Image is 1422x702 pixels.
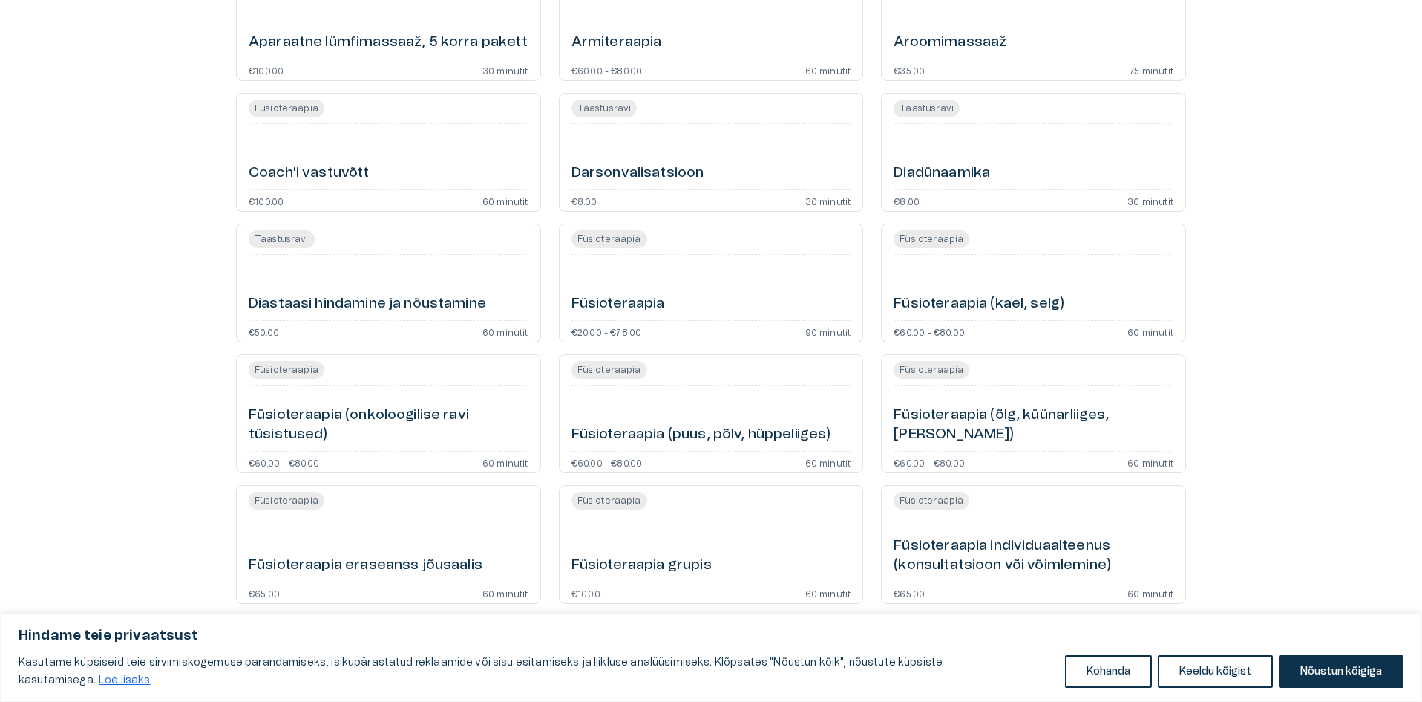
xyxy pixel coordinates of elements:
span: Füsioteraapia [249,361,324,379]
p: 60 minutit [805,588,851,597]
p: €60.00 - €80.00 [571,458,643,467]
a: Open service booking details [236,93,541,212]
a: Open service booking details [881,485,1186,604]
p: €100.00 [249,65,284,74]
p: €50.00 [249,327,279,336]
h6: Füsioteraapia individuaalteenus (konsultatsioon või võimlemine) [894,536,1173,576]
p: €100.00 [249,196,284,205]
h6: Diadünaamika [894,163,990,183]
a: Open service booking details [236,354,541,473]
p: 90 minutit [805,327,851,336]
p: 30 minutit [805,196,851,205]
span: Füsioteraapia [894,492,969,510]
h6: Armiteraapia [571,33,662,53]
a: Open service booking details [881,93,1186,212]
span: Taastusravi [571,100,638,117]
p: 60 minutit [482,458,528,467]
span: Taastusravi [894,100,960,117]
p: 30 minutit [1127,196,1173,205]
span: Taastusravi [249,230,315,248]
h6: Darsonvalisatsioon [571,163,704,183]
span: Füsioteraapia [249,100,324,117]
h6: Füsioteraapia [571,294,665,314]
p: €20.00 - €78.00 [571,327,642,336]
p: €8.00 [571,196,597,205]
button: Nõustun kõigiga [1279,655,1403,688]
span: Füsioteraapia [894,361,969,379]
p: 60 minutit [1127,327,1173,336]
a: Open service booking details [881,354,1186,473]
h6: Füsioteraapia (onkoloogilise ravi tüsistused) [249,406,528,445]
p: 60 minutit [1127,458,1173,467]
p: 60 minutit [805,458,851,467]
span: Füsioteraapia [571,361,647,379]
span: Füsioteraapia [894,230,969,248]
span: Füsioteraapia [249,492,324,510]
p: €60.00 - €80.00 [894,327,965,336]
h6: Füsioteraapia eraseanss jõusaalis [249,556,482,576]
span: Füsioteraapia [571,230,647,248]
a: Open service booking details [236,485,541,604]
span: Füsioteraapia [571,492,647,510]
p: 60 minutit [1127,588,1173,597]
p: 30 minutit [482,65,528,74]
button: Kohanda [1065,655,1152,688]
p: 75 minutit [1130,65,1173,74]
h6: Füsioteraapia grupis [571,556,712,576]
a: Open service booking details [236,224,541,342]
p: Kasutame küpsiseid teie sirvimiskogemuse parandamiseks, isikupärastatud reklaamide või sisu esita... [19,654,1054,689]
a: Open service booking details [881,224,1186,342]
p: €65.00 [249,588,280,597]
p: 60 minutit [482,327,528,336]
p: €35.00 [894,65,925,74]
h6: Aparaatne lümfimassaaž, 5 korra pakett [249,33,528,53]
a: Open service booking details [559,485,864,604]
a: Open service booking details [559,354,864,473]
p: €60.00 - €80.00 [249,458,320,467]
h6: Füsioteraapia (kael, selg) [894,294,1064,314]
p: €65.00 [894,588,925,597]
p: €60.00 - €80.00 [571,65,643,74]
h6: Diastaasi hindamine ja nõustamine [249,294,486,314]
p: 60 minutit [482,196,528,205]
p: €10.00 [571,588,600,597]
button: Keeldu kõigist [1158,655,1273,688]
a: Open service booking details [559,93,864,212]
span: Help [76,12,98,24]
p: €8.00 [894,196,920,205]
p: Hindame teie privaatsust [19,627,1403,645]
h6: Füsioteraapia (puus, põlv, hüppeliiges) [571,425,831,445]
a: Loe lisaks [98,675,151,686]
p: 60 minutit [482,588,528,597]
h6: Coach'i vastuvõtt [249,163,370,183]
h6: Füsioteraapia (õlg, küünarliiges, [PERSON_NAME]) [894,406,1173,445]
p: 60 minutit [805,65,851,74]
p: €60.00 - €80.00 [894,458,965,467]
h6: Aroomimassaaž [894,33,1006,53]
